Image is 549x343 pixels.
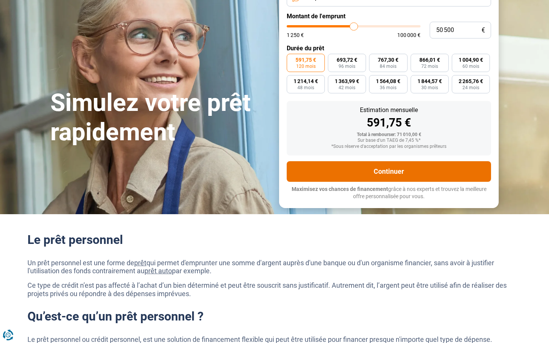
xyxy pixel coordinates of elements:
span: 30 mois [421,85,438,90]
span: 84 mois [380,64,396,69]
span: € [482,27,485,34]
h2: Le prêt personnel [27,232,522,247]
span: Maximisez vos chances de financement [292,186,388,192]
span: 36 mois [380,85,396,90]
span: 1 844,57 € [417,79,442,84]
h1: Simulez votre prêt rapidement [50,88,270,147]
label: Montant de l'emprunt [287,13,491,20]
span: 1 214,14 € [294,79,318,84]
p: Ce type de crédit n’est pas affecté à l’achat d’un bien déterminé et peut être souscrit sans just... [27,281,522,298]
div: Estimation mensuelle [293,107,485,113]
p: Un prêt personnel est une forme de qui permet d'emprunter une somme d'argent auprès d'une banque ... [27,259,522,275]
p: grâce à nos experts et trouvez la meilleure offre personnalisée pour vous. [287,186,491,200]
span: 42 mois [339,85,355,90]
span: 693,72 € [337,57,357,63]
span: 1 564,08 € [376,79,400,84]
span: 48 mois [297,85,314,90]
div: Sur base d'un TAEG de 7,45 %* [293,138,485,143]
span: 1 004,90 € [459,57,483,63]
span: 60 mois [462,64,479,69]
button: Continuer [287,161,491,182]
span: 866,01 € [419,57,440,63]
span: 24 mois [462,85,479,90]
span: 1 250 € [287,32,304,38]
a: prêt [134,259,146,267]
div: 591,75 € [293,117,485,128]
span: 120 mois [296,64,316,69]
label: Durée du prêt [287,45,491,52]
span: 767,30 € [378,57,398,63]
h2: Qu’est-ce qu’un prêt personnel ? [27,309,522,324]
span: 591,75 € [295,57,316,63]
span: 100 000 € [397,32,421,38]
span: 72 mois [421,64,438,69]
div: Total à rembourser: 71 010,00 € [293,132,485,138]
span: 2 265,76 € [459,79,483,84]
span: 96 mois [339,64,355,69]
div: *Sous réserve d'acceptation par les organismes prêteurs [293,144,485,149]
span: 1 363,99 € [335,79,359,84]
a: prêt auto [144,267,172,275]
